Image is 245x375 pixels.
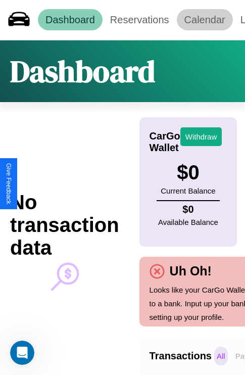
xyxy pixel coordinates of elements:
[158,215,218,229] p: Available Balance
[10,341,34,365] iframe: Intercom live chat
[5,163,12,204] div: Give Feedback
[161,161,215,184] h3: $ 0
[10,191,119,259] h2: No transaction data
[150,350,212,362] h4: Transactions
[165,264,217,278] h4: Uh Oh!
[161,184,215,198] p: Current Balance
[180,127,222,146] button: Withdraw
[38,9,103,30] a: Dashboard
[150,130,180,154] h4: CarGo Wallet
[158,204,218,215] h4: $ 0
[103,9,177,30] a: Reservations
[177,9,233,30] a: Calendar
[10,51,155,92] h1: Dashboard
[214,347,228,365] p: All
